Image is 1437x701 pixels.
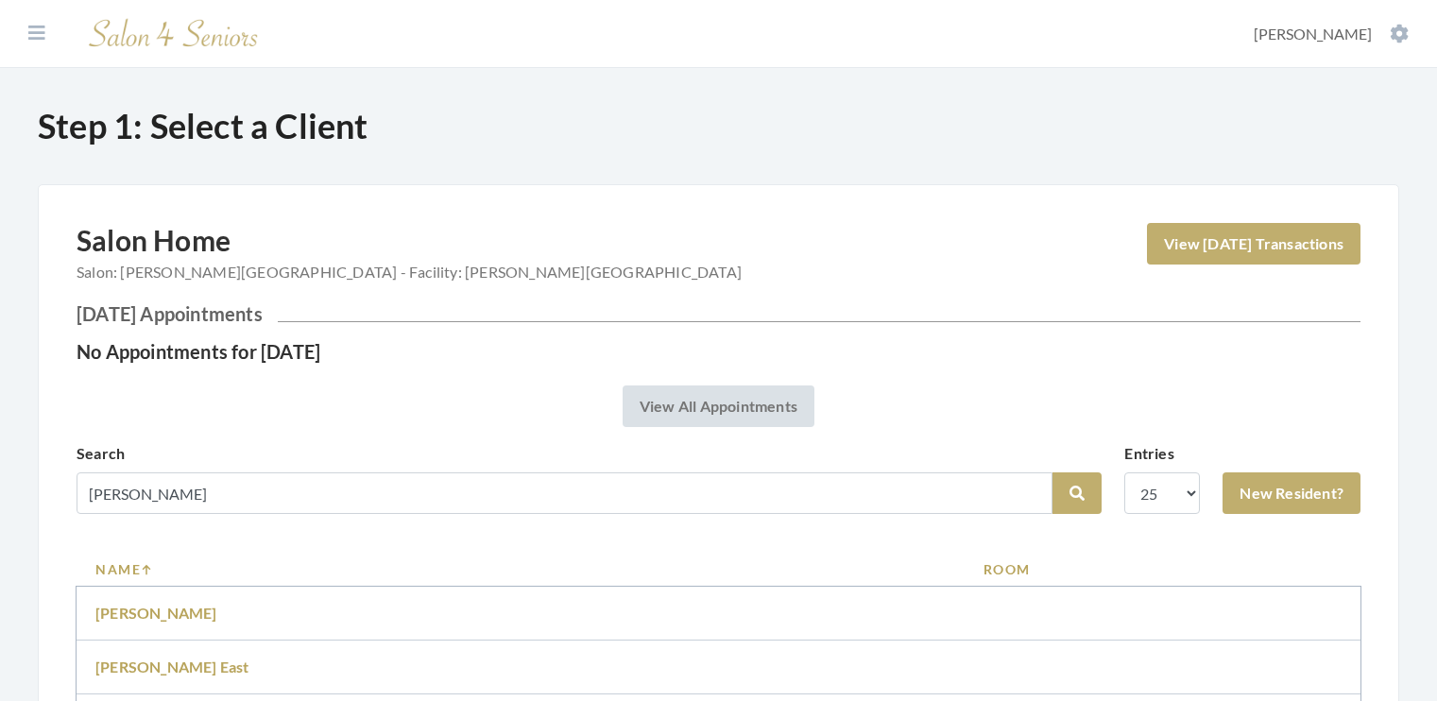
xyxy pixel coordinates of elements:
span: [PERSON_NAME] [1254,25,1372,43]
a: [PERSON_NAME] East [95,658,249,675]
a: Name [95,559,946,579]
span: Salon: [PERSON_NAME][GEOGRAPHIC_DATA] - Facility: [PERSON_NAME][GEOGRAPHIC_DATA] [77,261,742,283]
a: New Resident? [1223,472,1360,514]
input: Search by name or room number [77,472,1052,514]
a: View [DATE] Transactions [1147,223,1360,265]
img: Salon 4 Seniors [79,11,268,56]
h2: Salon Home [77,223,742,295]
button: [PERSON_NAME] [1248,24,1414,44]
a: [PERSON_NAME] [95,604,217,622]
h2: [DATE] Appointments [77,302,1360,325]
label: Search [77,442,125,465]
label: Entries [1124,442,1173,465]
a: Room [984,559,1342,579]
h1: Step 1: Select a Client [38,106,1399,146]
a: View All Appointments [623,385,814,427]
h4: No Appointments for [DATE] [77,340,1360,363]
